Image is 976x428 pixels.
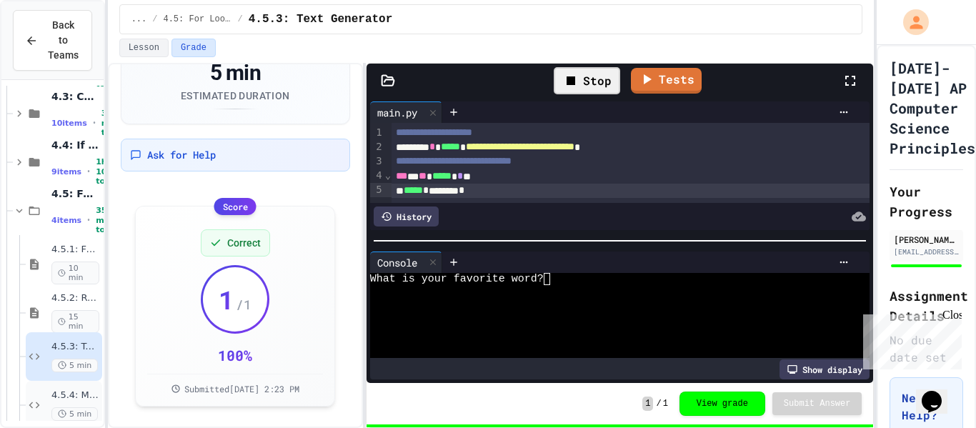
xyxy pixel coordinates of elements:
span: Submitted [DATE] 2:23 PM [184,383,299,394]
div: My Account [888,6,932,39]
span: Submit Answer [784,398,851,409]
h1: [DATE]-[DATE] AP Computer Science Principles [890,58,975,158]
span: 35 min total [96,206,116,234]
span: / [237,14,242,25]
span: • [87,166,90,177]
button: Submit Answer [772,392,862,415]
span: / 1 [236,294,252,314]
span: 4.5.1: For Loops [51,244,99,256]
button: Back to Teams [13,10,92,71]
span: 5 min [51,407,98,421]
span: 4 items [51,216,81,225]
div: 2 [370,140,384,154]
div: main.py [370,105,424,120]
div: Stop [554,67,620,94]
span: ... [131,14,147,25]
span: 4.5.4: Mean [51,389,99,402]
span: 35 min total [101,109,122,137]
span: 10 items [51,119,87,128]
span: / [152,14,157,25]
button: Lesson [119,39,169,57]
span: • [93,117,96,129]
h3: Need Help? [902,389,951,424]
span: / [656,398,661,409]
span: Correct [227,236,261,250]
span: Fold line [384,169,392,181]
div: Show display [780,359,870,379]
span: 4.5: For Loops [51,187,99,200]
iframe: chat widget [916,371,962,414]
div: Console [370,252,442,273]
span: • [87,214,90,226]
div: 3 [370,154,384,169]
span: 4.5.2: Review - For Loops [51,292,99,304]
span: 4.5.3: Text Generator [249,11,393,28]
div: 1 [370,126,384,140]
button: View grade [679,392,765,416]
span: What is your favorite word? [370,273,544,285]
button: Grade [171,39,216,57]
iframe: chat widget [857,309,962,369]
span: 1h 10m total [96,157,116,186]
span: 15 min [51,310,99,333]
span: 1 [219,285,234,314]
span: 4.3: Comparison Operators [51,90,99,103]
span: 5 min [51,359,98,372]
span: 9 items [51,167,81,176]
a: Tests [631,68,702,94]
h2: Your Progress [890,181,963,222]
div: 100 % [218,345,252,365]
div: [EMAIL_ADDRESS][DOMAIN_NAME] [894,247,959,257]
span: Back to Teams [46,18,80,63]
div: History [374,206,439,227]
div: 5 min [181,60,289,86]
div: Chat with us now!Close [6,6,99,91]
span: 4.4: If Statements [51,139,99,151]
div: 5 [370,183,384,197]
span: 1 [663,398,668,409]
div: Console [370,255,424,270]
span: 1 [642,397,653,411]
span: 4.5: For Loops [163,14,231,25]
h2: Assignment Details [890,286,963,326]
div: Estimated Duration [181,89,289,103]
span: 4.5.3: Text Generator [51,341,99,353]
div: [PERSON_NAME] [894,233,959,246]
div: 4 [370,169,384,183]
div: main.py [370,101,442,123]
span: Ask for Help [147,148,216,162]
span: 10 min [51,262,99,284]
div: Score [214,198,257,215]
